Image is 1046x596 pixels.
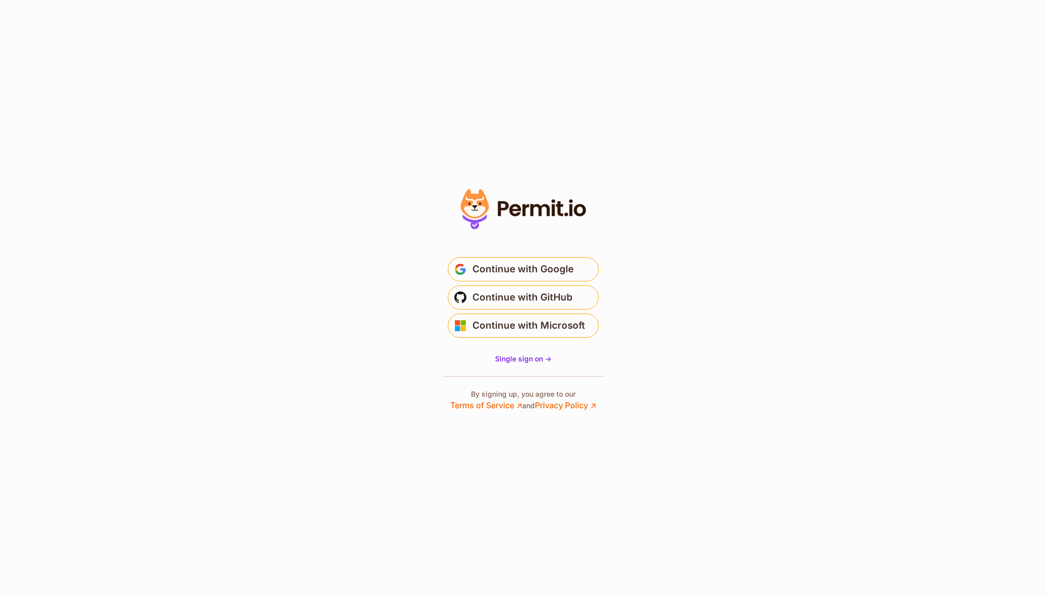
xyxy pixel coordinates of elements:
span: Single sign on -> [495,354,551,363]
a: Terms of Service ↗ [450,400,522,410]
button: Continue with GitHub [448,285,599,310]
a: Single sign on -> [495,354,551,364]
span: Continue with GitHub [472,289,573,306]
a: Privacy Policy ↗ [535,400,596,410]
button: Continue with Microsoft [448,314,599,338]
span: Continue with Google [472,261,574,277]
p: By signing up, you agree to our and [450,389,596,411]
button: Continue with Google [448,257,599,281]
span: Continue with Microsoft [472,318,585,334]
